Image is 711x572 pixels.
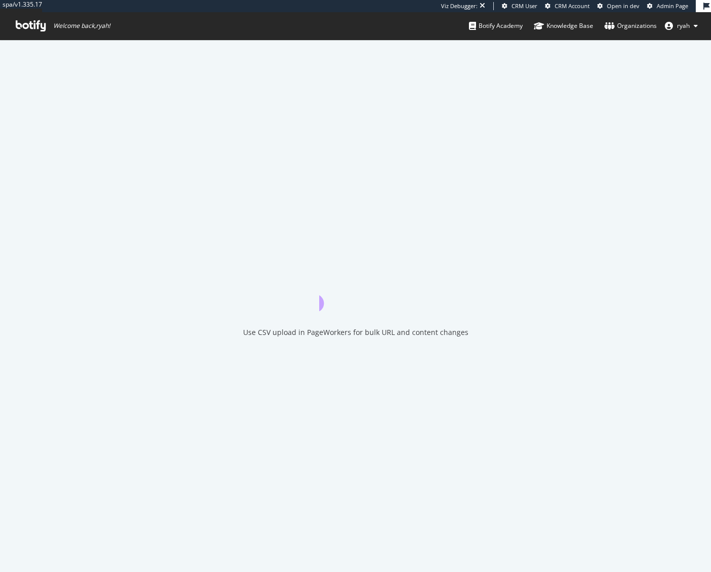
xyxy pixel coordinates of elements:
[469,21,523,31] div: Botify Academy
[319,275,392,311] div: animation
[607,2,639,10] span: Open in dev
[469,12,523,40] a: Botify Academy
[597,2,639,10] a: Open in dev
[677,21,690,30] span: ryah
[441,2,478,10] div: Viz Debugger:
[534,21,593,31] div: Knowledge Base
[604,21,657,31] div: Organizations
[657,2,688,10] span: Admin Page
[604,12,657,40] a: Organizations
[555,2,590,10] span: CRM Account
[647,2,688,10] a: Admin Page
[502,2,537,10] a: CRM User
[512,2,537,10] span: CRM User
[243,327,468,338] div: Use CSV upload in PageWorkers for bulk URL and content changes
[534,12,593,40] a: Knowledge Base
[657,18,706,34] button: ryah
[545,2,590,10] a: CRM Account
[53,22,110,30] span: Welcome back, ryah !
